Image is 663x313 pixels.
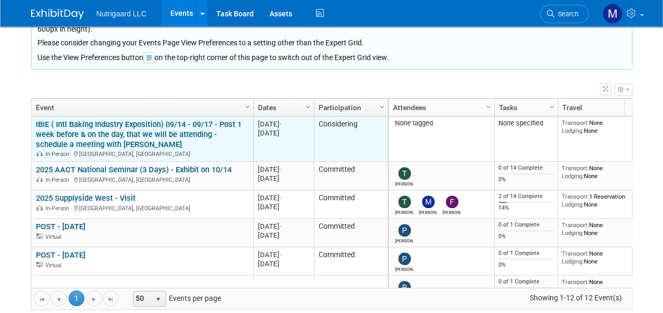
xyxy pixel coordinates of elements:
[280,279,282,287] span: -
[314,162,388,190] td: Committed
[258,129,309,138] div: [DATE]
[45,177,72,183] span: In-Person
[393,99,487,116] a: Attendees
[258,222,309,231] div: [DATE]
[562,286,584,294] span: Lodging:
[498,119,553,128] div: None specified
[498,164,553,172] div: 0 of 14 Complete
[562,278,638,294] div: None None
[37,295,46,304] span: Go to the first page
[376,99,388,114] a: Column Settings
[422,195,435,208] img: Mathias Ruperti
[498,204,553,212] div: 14%
[37,11,626,48] div: Your screen resolution is smaller than the recommended size for the Expert Grid view. The Expert ...
[86,290,102,306] a: Go to the next page
[36,279,85,288] a: POST - [DATE]
[443,208,461,215] div: Frank Raecker
[302,99,314,114] a: Column Settings
[258,165,309,174] div: [DATE]
[398,281,411,294] img: Philipp Kukemueller
[498,261,553,269] div: 0%
[562,127,584,134] span: Lodging:
[69,290,84,306] span: 1
[398,195,411,208] img: Tony DePrado
[34,290,50,306] a: Go to the first page
[280,194,282,202] span: -
[280,120,282,128] span: -
[97,9,147,18] span: Nutrigaard LLC
[562,221,589,229] span: Transport:
[258,120,309,129] div: [DATE]
[45,262,64,269] span: Virtual
[562,201,584,208] span: Lodging:
[90,295,98,304] span: Go to the next page
[395,265,414,272] div: Philipp Kukemueller
[304,103,312,111] span: Column Settings
[258,193,309,202] div: [DATE]
[107,295,115,304] span: Go to the last page
[398,252,411,265] img: Philipp Kukemueller
[562,172,584,180] span: Lodging:
[499,99,551,116] a: Tasks
[547,103,556,111] span: Column Settings
[446,195,458,208] img: Frank Raecker
[314,247,388,276] td: Committed
[242,99,253,114] a: Column Settings
[36,149,248,158] div: [GEOGRAPHIC_DATA], [GEOGRAPHIC_DATA]
[154,295,162,304] span: select
[280,251,282,259] span: -
[419,208,437,215] div: Mathias Ruperti
[392,119,490,128] div: None tagged
[36,262,43,267] img: Virtual Event
[258,259,309,268] div: [DATE]
[562,250,638,265] div: None None
[520,290,631,305] span: Showing 1-12 of 12 Event(s)
[258,202,309,211] div: [DATE]
[540,5,589,23] a: Search
[36,203,248,212] div: [GEOGRAPHIC_DATA], [GEOGRAPHIC_DATA]
[562,278,589,286] span: Transport:
[483,99,494,114] a: Column Settings
[562,258,584,265] span: Lodging:
[562,221,638,237] div: None None
[258,99,307,116] a: Dates
[562,119,638,134] div: None None
[36,151,43,156] img: In-Person Event
[36,177,43,182] img: In-Person Event
[498,193,553,200] div: 2 of 14 Complete
[314,219,388,247] td: Committed
[36,233,43,239] img: Virtual Event
[498,176,553,183] div: 0%
[562,229,584,237] span: Lodging:
[498,221,553,229] div: 0 of 1 Complete
[243,103,252,111] span: Column Settings
[36,175,248,184] div: [GEOGRAPHIC_DATA], [GEOGRAPHIC_DATA]
[562,99,635,116] a: Travel
[498,278,553,286] div: 0 of 1 Complete
[602,4,622,24] img: Mathias Ruperti
[498,250,553,257] div: 0 of 1 Complete
[51,290,66,306] a: Go to the previous page
[554,10,579,18] span: Search
[562,250,589,257] span: Transport:
[280,165,282,173] span: -
[280,222,282,230] span: -
[314,190,388,219] td: Committed
[484,103,493,111] span: Column Settings
[36,205,43,210] img: In-Person Event
[119,290,232,306] span: Events per page
[314,276,388,304] td: Committed
[378,103,386,111] span: Column Settings
[498,233,553,240] div: 0%
[37,34,626,48] div: Please consider changing your Events Page View Preferences to a setting other than the Expert Grid.
[398,224,411,237] img: Philipp Kukemueller
[36,250,85,260] a: POST - [DATE]
[395,208,414,215] div: Tony DePrado
[45,233,64,240] span: Virtual
[37,48,626,63] div: Use the View Preferences button on the top-right corner of this page to switch out of the Expert ...
[562,193,589,200] span: Transport:
[258,250,309,259] div: [DATE]
[562,193,638,208] div: 1 Reservation None
[54,295,63,304] span: Go to the previous page
[395,180,414,187] div: Tony DePrado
